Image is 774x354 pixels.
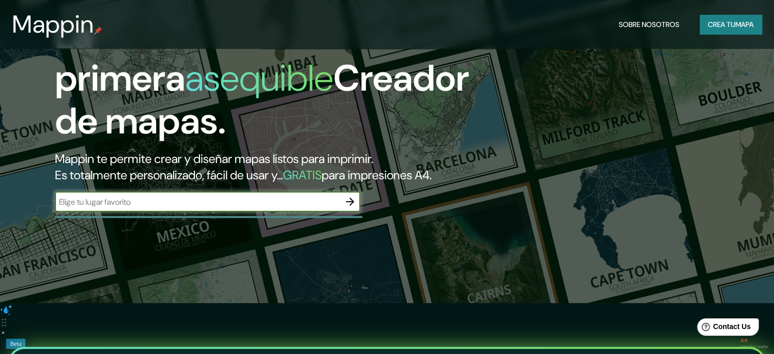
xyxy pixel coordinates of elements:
font: Creador de mapas. [55,55,469,145]
font: para impresiones A4. [322,167,432,183]
font: Es totalmente personalizado, fácil de usar y... [55,167,283,183]
font: consultas usadas [741,344,768,349]
button: Sobre nosotros [615,15,683,34]
iframe: Help widget launcher [683,314,763,343]
font: asequible [185,55,333,102]
input: Elige tu lugar favorito [55,196,340,208]
font: Sobre nosotros [619,20,679,29]
font: GRATIS [283,167,322,183]
font: Mappin te permite crear y diseñar mapas listos para imprimir. [55,151,373,167]
font: La primera [55,12,185,102]
font: mapa [735,20,754,29]
font: Beta [10,340,21,347]
button: Crea tumapa [700,15,762,34]
font: Mappin [12,8,94,40]
font: Crea tu [708,20,735,29]
img: pin de mapeo [94,26,102,35]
